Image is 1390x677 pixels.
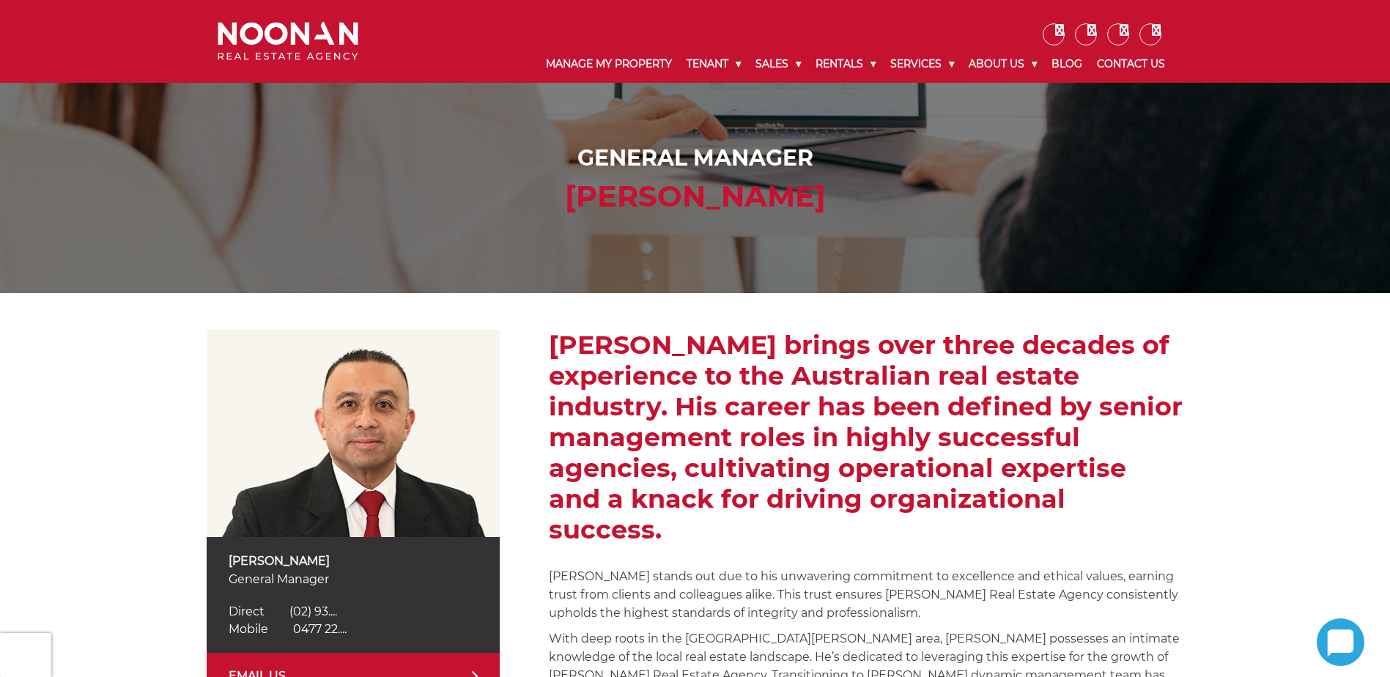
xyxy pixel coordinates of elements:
a: Services [883,45,961,83]
h1: General Manager [221,145,1169,171]
span: Direct [229,604,265,618]
a: Click to reveal phone number [229,604,337,618]
span: 0477 22.... [293,622,347,636]
a: Click to reveal phone number [229,622,347,636]
a: Tenant [679,45,748,83]
h2: [PERSON_NAME] brings over three decades of experience to the Australian real estate industry. His... [549,330,1183,545]
h2: [PERSON_NAME] [221,179,1169,214]
img: Noonan Real Estate Agency [218,22,358,61]
p: [PERSON_NAME] [229,552,478,570]
a: Blog [1044,45,1090,83]
p: [PERSON_NAME] stands out due to his unwavering commitment to excellence and ethical values, earni... [549,567,1183,622]
span: Mobile [229,622,268,636]
a: Contact Us [1090,45,1172,83]
img: Martin Reyes [207,330,500,537]
a: Rentals [808,45,883,83]
a: Sales [748,45,808,83]
a: Manage My Property [539,45,679,83]
span: (02) 93.... [289,604,337,618]
p: General Manager [229,570,478,588]
a: About Us [961,45,1044,83]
